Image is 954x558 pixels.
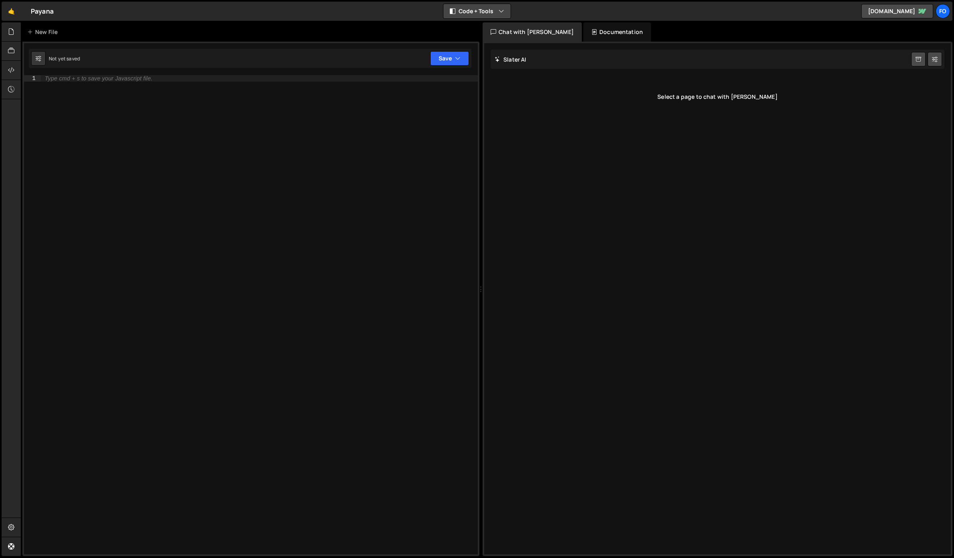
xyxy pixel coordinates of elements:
[491,81,944,113] div: Select a page to chat with [PERSON_NAME]
[31,6,54,16] div: Payana
[583,22,651,42] div: Documentation
[45,76,152,81] div: Type cmd + s to save your Javascript file.
[936,4,950,18] a: fo
[861,4,933,18] a: [DOMAIN_NAME]
[2,2,21,21] a: 🤙
[24,75,41,82] div: 1
[27,28,61,36] div: New File
[443,4,511,18] button: Code + Tools
[495,56,527,63] h2: Slater AI
[49,55,80,62] div: Not yet saved
[430,51,469,66] button: Save
[483,22,582,42] div: Chat with [PERSON_NAME]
